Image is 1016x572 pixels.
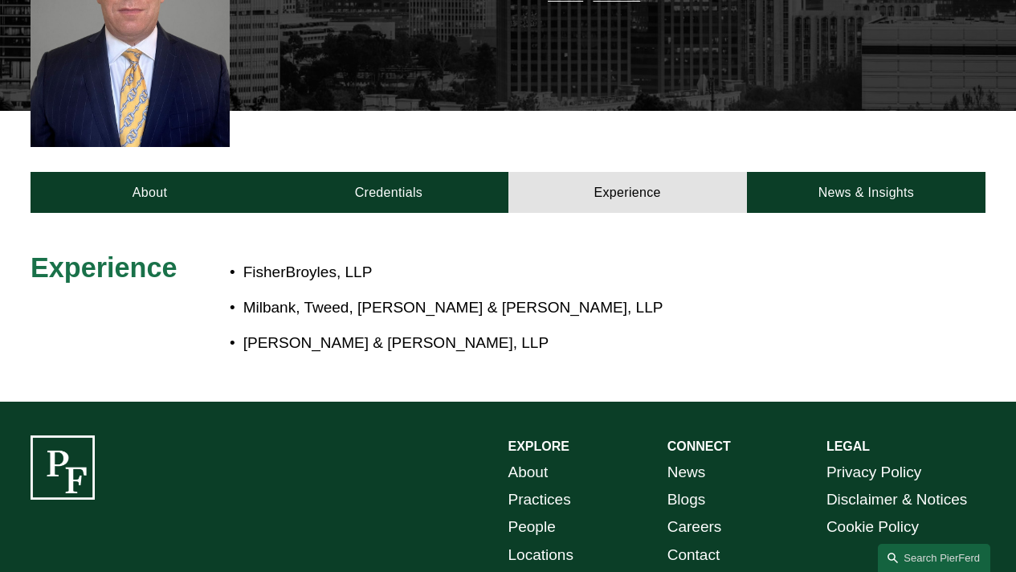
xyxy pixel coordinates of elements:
a: People [508,513,556,541]
a: Cookie Policy [826,513,919,541]
a: Careers [667,513,722,541]
a: Privacy Policy [826,459,921,486]
strong: CONNECT [667,439,731,453]
a: About [31,172,269,213]
a: Experience [508,172,747,213]
span: Experience [31,252,177,283]
p: Milbank, Tweed, [PERSON_NAME] & [PERSON_NAME], LLP [243,294,867,321]
a: Contact [667,541,720,569]
a: Practices [508,486,571,513]
p: [PERSON_NAME] & [PERSON_NAME], LLP [243,329,867,357]
a: About [508,459,549,486]
strong: LEGAL [826,439,870,453]
p: FisherBroyles, LLP [243,259,867,286]
a: Blogs [667,486,706,513]
a: Locations [508,541,573,569]
a: News [667,459,706,486]
a: Search this site [878,544,990,572]
a: Credentials [269,172,508,213]
strong: EXPLORE [508,439,569,453]
a: Disclaimer & Notices [826,486,967,513]
a: News & Insights [747,172,985,213]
